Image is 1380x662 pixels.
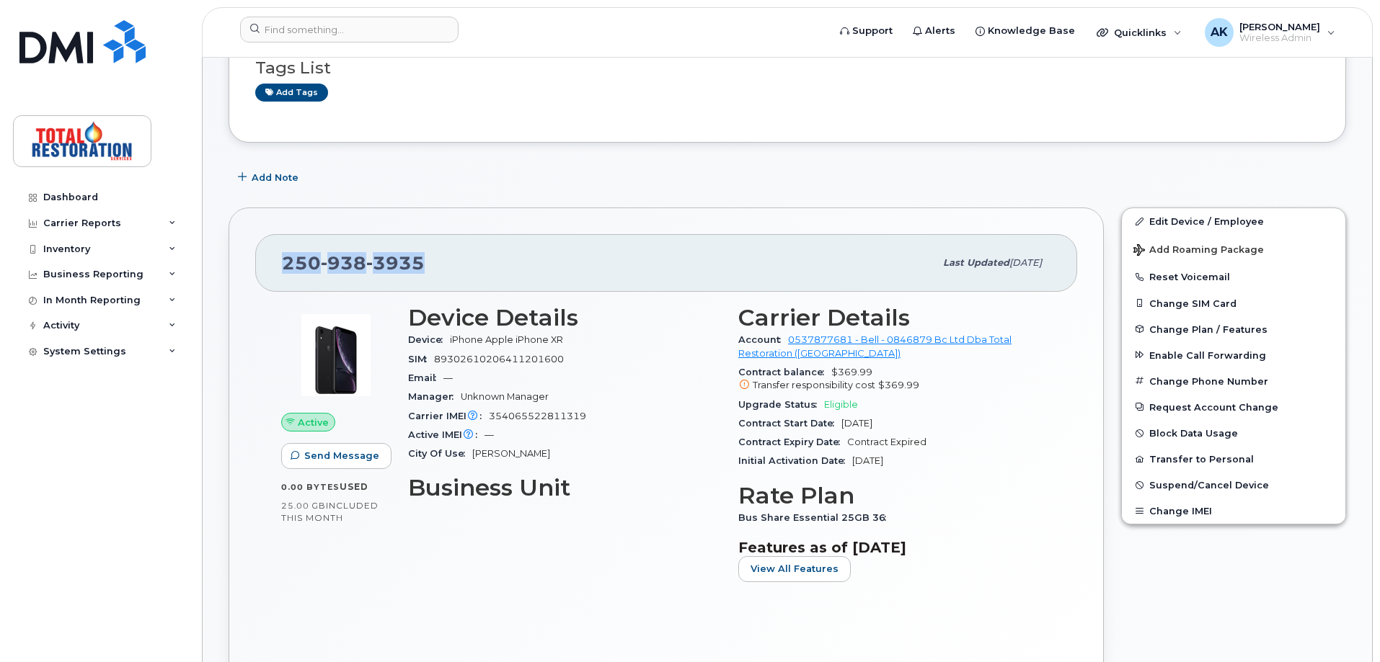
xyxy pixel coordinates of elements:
span: 354065522811319 [489,411,586,421]
span: included this month [281,500,379,524]
button: Reset Voicemail [1122,264,1345,290]
span: Upgrade Status [738,399,824,410]
span: [PERSON_NAME] [472,448,550,459]
span: [DATE] [841,418,872,429]
a: Edit Device / Employee [1122,208,1345,234]
span: Last updated [943,257,1009,268]
span: Contract Start Date [738,418,841,429]
h3: Tags List [255,59,1319,77]
button: Change Phone Number [1122,368,1345,394]
span: 25.00 GB [281,501,326,511]
button: View All Features [738,556,851,582]
a: 0537877681 - Bell - 0846879 Bc Ltd Dba Total Restoration ([GEOGRAPHIC_DATA]) [738,334,1012,358]
span: Active [298,416,329,429]
span: 250 [282,252,425,274]
span: Add Roaming Package [1133,244,1264,258]
span: Alerts [925,24,955,38]
span: Contract Expiry Date [738,437,847,447]
span: Unknown Manager [461,391,549,402]
span: Manager [408,391,461,402]
a: Add tags [255,84,328,102]
span: Eligible [824,399,858,410]
span: iPhone Apple iPhone XR [450,334,563,345]
span: City Of Use [408,448,472,459]
button: Request Account Change [1122,394,1345,420]
h3: Business Unit [408,475,721,501]
button: Add Roaming Package [1122,234,1345,264]
span: Device [408,334,450,345]
button: Add Note [229,164,311,190]
span: Initial Activation Date [738,455,852,466]
span: Carrier IMEI [408,411,489,421]
span: Contract balance [738,367,831,377]
h3: Features as of [DATE] [738,539,1051,556]
span: [PERSON_NAME] [1239,21,1320,32]
button: Change SIM Card [1122,290,1345,316]
button: Block Data Usage [1122,420,1345,446]
img: image20231002-3703462-1qb80zy.jpeg [293,312,379,398]
a: Support [830,17,903,45]
span: AK [1211,24,1228,41]
span: Email [408,372,443,383]
span: [DATE] [1009,257,1042,268]
span: Account [738,334,788,345]
span: SIM [408,354,434,364]
span: Enable Call Forwarding [1149,349,1266,360]
button: Change Plan / Features [1122,316,1345,342]
button: Send Message [281,443,392,469]
span: Send Message [304,449,379,462]
div: Ashley Krastel [1195,18,1345,47]
button: Transfer to Personal [1122,446,1345,472]
a: Knowledge Base [965,17,1085,45]
span: Contract Expired [847,437,926,447]
span: — [443,372,453,383]
span: Knowledge Base [988,24,1075,38]
span: [DATE] [852,455,883,466]
h3: Carrier Details [738,305,1051,331]
span: Change Plan / Features [1149,323,1268,334]
span: 0.00 Bytes [281,482,340,492]
button: Suspend/Cancel Device [1122,472,1345,498]
input: Find something... [240,17,459,43]
span: Bus Share Essential 25GB 36 [738,512,893,523]
span: $369.99 [878,380,919,390]
span: View All Features [751,562,839,576]
span: Support [852,24,893,38]
span: Active IMEI [408,429,485,440]
span: Wireless Admin [1239,32,1320,44]
a: Alerts [903,17,965,45]
span: 3935 [366,252,425,274]
span: 89302610206411201600 [434,354,564,364]
h3: Device Details [408,305,721,331]
button: Change IMEI [1122,498,1345,524]
h3: Rate Plan [738,483,1051,509]
span: Quicklinks [1114,27,1167,38]
div: Quicklinks [1087,18,1192,47]
span: Transfer responsibility cost [753,380,875,390]
span: used [340,481,368,492]
button: Enable Call Forwarding [1122,342,1345,368]
span: $369.99 [738,367,1051,393]
span: — [485,429,494,440]
span: Add Note [252,171,298,184]
span: Suspend/Cancel Device [1149,480,1269,491]
span: 938 [321,252,366,274]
